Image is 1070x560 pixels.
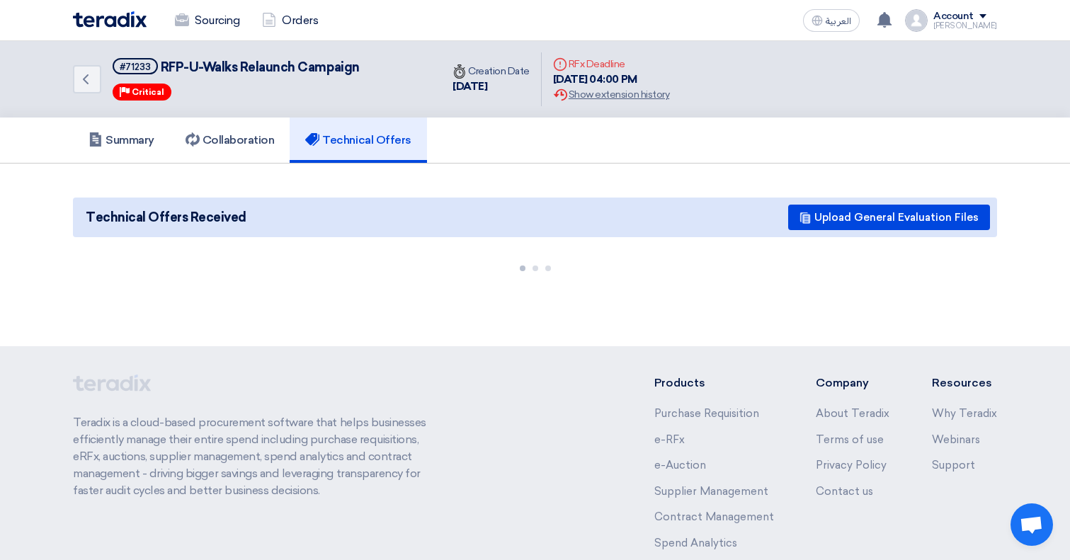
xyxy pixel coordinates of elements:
[803,9,860,32] button: العربية
[73,11,147,28] img: Teradix logo
[305,133,411,147] h5: Technical Offers
[73,414,443,499] p: Teradix is a cloud-based procurement software that helps businesses efficiently manage their enti...
[1011,503,1053,546] div: Open chat
[932,433,980,446] a: Webinars
[170,118,290,163] a: Collaboration
[654,375,774,392] li: Products
[89,133,154,147] h5: Summary
[654,485,768,498] a: Supplier Management
[654,407,759,420] a: Purchase Requisition
[816,407,889,420] a: About Teradix
[132,87,164,97] span: Critical
[654,510,774,523] a: Contract Management
[816,433,884,446] a: Terms of use
[186,133,275,147] h5: Collaboration
[932,375,997,392] li: Resources
[553,87,669,102] div: Show extension history
[290,118,426,163] a: Technical Offers
[120,62,151,72] div: #71233
[553,57,669,72] div: RFx Deadline
[933,11,974,23] div: Account
[654,537,737,549] a: Spend Analytics
[826,16,851,26] span: العربية
[453,64,530,79] div: Creation Date
[788,205,990,230] button: Upload General Evaluation Files
[113,58,360,76] h5: RFP-U-Walks Relaunch Campaign
[164,5,251,36] a: Sourcing
[816,459,887,472] a: Privacy Policy
[553,72,669,88] div: [DATE] 04:00 PM
[932,407,997,420] a: Why Teradix
[251,5,329,36] a: Orders
[654,459,706,472] a: e-Auction
[86,208,246,227] span: Technical Offers Received
[816,375,889,392] li: Company
[905,9,928,32] img: profile_test.png
[161,59,360,75] span: RFP-U-Walks Relaunch Campaign
[654,433,685,446] a: e-RFx
[73,118,170,163] a: Summary
[933,22,997,30] div: [PERSON_NAME]
[932,459,975,472] a: Support
[453,79,530,95] div: [DATE]
[816,485,873,498] a: Contact us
